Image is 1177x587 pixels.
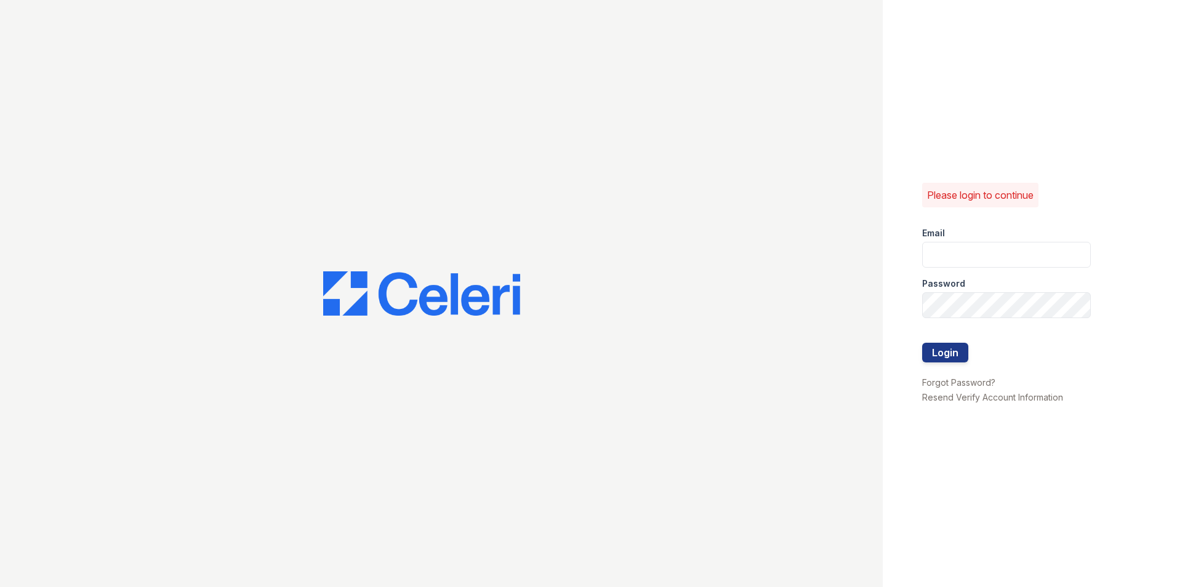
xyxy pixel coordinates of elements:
label: Password [922,278,965,290]
label: Email [922,227,945,239]
p: Please login to continue [927,188,1034,202]
button: Login [922,343,968,362]
a: Forgot Password? [922,377,995,388]
img: CE_Logo_Blue-a8612792a0a2168367f1c8372b55b34899dd931a85d93a1a3d3e32e68fde9ad4.png [323,271,520,316]
a: Resend Verify Account Information [922,392,1063,402]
